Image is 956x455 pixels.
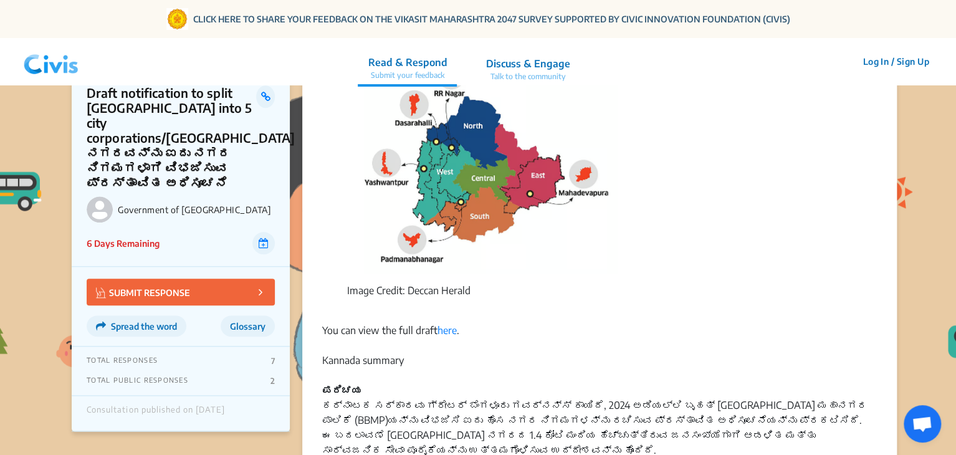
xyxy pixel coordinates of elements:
p: 6 Days Remaining [87,237,160,250]
span: Spread the word [111,321,177,332]
a: CLICK HERE TO SHARE YOUR FEEDBACK ON THE VIKASIT MAHARASHTRA 2047 SURVEY SUPPORTED BY CIVIC INNOV... [193,12,790,26]
a: here [437,324,457,337]
button: SUBMIT RESPONSE [87,279,275,305]
button: Spread the word [87,315,186,337]
img: AD_4nXfQaGj6-drdY3n4ZLqQM7l210TQr5p-eo1yEBJ54S9h4Xhnlf4Y5WvIwDQ1NTylzWn22X6yb1xkDcdTCBxPcwvq2llGX... [347,44,619,273]
p: Talk to the community [485,71,570,82]
strong: ಪರಿಚಯ [322,384,362,396]
a: Open chat [904,405,941,443]
p: Submit your feedback [368,70,447,81]
div: Consultation published on [DATE] [87,405,225,421]
button: Log In / Sign Up [854,52,937,71]
img: Gom Logo [166,8,188,30]
figcaption: Image Credit: Deccan Herald [347,283,877,298]
p: Government of [GEOGRAPHIC_DATA] [118,204,275,215]
p: Discuss & Engage [485,56,570,71]
li: The Southern Corporation will consist of major areas like [GEOGRAPHIC_DATA] and Surrounding south... [347,14,877,298]
p: SUBMIT RESPONSE [96,285,190,299]
p: TOTAL RESPONSES [87,356,158,366]
button: Glossary [221,315,275,337]
p: Read & Respond [368,55,447,70]
img: Vector.jpg [96,287,106,298]
p: 7 [271,356,275,366]
img: navlogo.png [19,43,84,80]
p: Draft notification to split [GEOGRAPHIC_DATA] into 5 city corporations/[GEOGRAPHIC_DATA] ನಗರವನ್ನು... [87,85,256,190]
span: Glossary [230,321,265,332]
p: 2 [270,376,275,386]
p: TOTAL PUBLIC RESPONSES [87,376,188,386]
img: Government of Karnataka logo [87,196,113,223]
